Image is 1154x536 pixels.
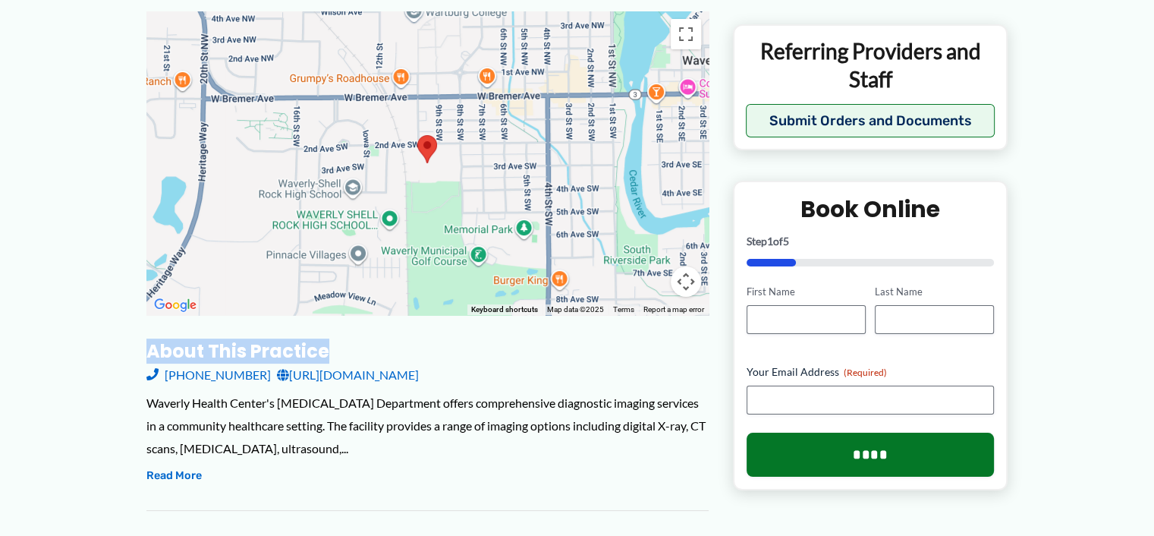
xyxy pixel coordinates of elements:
[747,194,995,224] h2: Book Online
[643,305,704,314] a: Report a map error
[747,285,866,299] label: First Name
[671,266,701,297] button: Map camera controls
[875,285,994,299] label: Last Name
[747,364,995,379] label: Your Email Address
[746,104,995,137] button: Submit Orders and Documents
[746,37,995,93] p: Referring Providers and Staff
[471,304,538,315] button: Keyboard shortcuts
[146,364,271,386] a: [PHONE_NUMBER]
[146,339,709,363] h3: About this practice
[150,295,200,315] a: Open this area in Google Maps (opens a new window)
[146,467,202,485] button: Read More
[844,366,887,377] span: (Required)
[547,305,604,314] span: Map data ©2025
[150,295,200,315] img: Google
[783,235,789,248] span: 5
[767,235,773,248] span: 1
[277,364,419,386] a: [URL][DOMAIN_NAME]
[146,392,709,459] div: Waverly Health Center's [MEDICAL_DATA] Department offers comprehensive diagnostic imaging service...
[671,19,701,49] button: Toggle fullscreen view
[747,236,995,247] p: Step of
[613,305,634,314] a: Terms (opens in new tab)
